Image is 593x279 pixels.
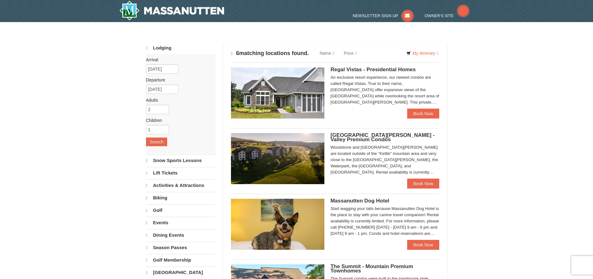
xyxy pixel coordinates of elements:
[146,137,167,146] button: Search
[407,240,440,250] a: Book Now
[407,109,440,119] a: Book Now
[331,206,440,237] div: Start wagging your tails because Massanutten Dog Hotel is the place to stay with your canine trav...
[146,179,215,191] a: Activities & Attractions
[146,267,215,278] a: [GEOGRAPHIC_DATA]
[402,49,442,58] a: My Itinerary
[146,192,215,204] a: Biking
[353,13,398,18] span: Newsletter Sign Up
[331,67,416,72] span: Regal Vistas - Presidential Homes
[146,117,211,123] label: Children
[146,229,215,241] a: Dining Events
[331,74,440,105] div: An exclusive resort experience, our newest condos are called Regal Vistas. True to their name, [G...
[331,198,389,204] span: Massanutten Dog Hotel
[331,144,440,175] div: Woodstone and [GEOGRAPHIC_DATA][PERSON_NAME] are located outside of the "Kettle" mountain area an...
[146,155,215,166] a: Snow Sports Lessons
[407,179,440,188] a: Book Now
[146,57,211,63] label: Arrival
[353,13,414,18] a: Newsletter Sign Up
[146,254,215,266] a: Golf Membership
[146,242,215,253] a: Season Passes
[236,50,239,56] span: 6
[425,13,454,18] span: Owner's Site
[231,67,324,119] img: 19218991-1-902409a9.jpg
[146,97,211,103] label: Adults
[339,47,361,59] a: Price
[331,132,435,142] span: [GEOGRAPHIC_DATA][PERSON_NAME] - Valley Premium Condos
[231,199,324,250] img: 27428181-5-81c892a3.jpg
[146,77,211,83] label: Departure
[146,217,215,229] a: Events
[331,263,413,274] span: The Summit - Mountain Premium Townhomes
[146,204,215,216] a: Golf
[119,1,224,21] a: Massanutten Resort
[146,42,215,54] a: Lodging
[146,167,215,179] a: Lift Tickets
[315,47,339,59] a: Name
[425,13,469,18] a: Owner's Site
[231,133,324,184] img: 19219041-4-ec11c166.jpg
[231,50,309,57] h4: matching locations found.
[119,1,224,21] img: Massanutten Resort Logo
